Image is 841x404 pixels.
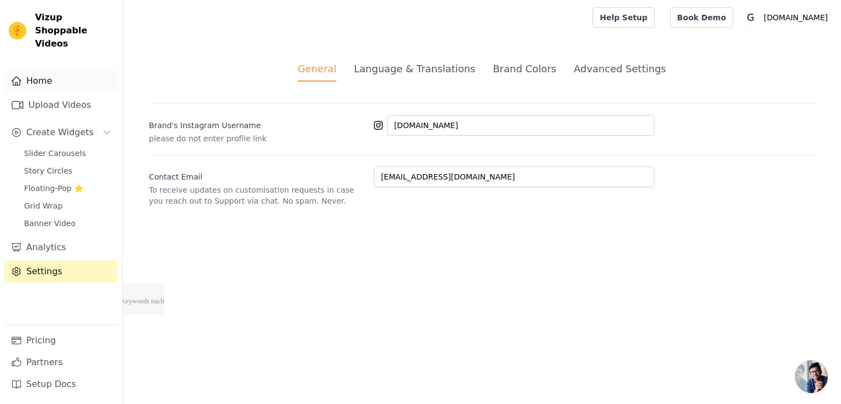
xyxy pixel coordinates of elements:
[4,70,118,92] a: Home
[149,133,365,144] p: please do not enter profile link
[24,200,62,211] span: Grid Wrap
[747,12,754,23] text: G
[120,65,185,72] div: Keywords nach Traffic
[24,183,83,194] span: Floating-Pop ⭐
[592,7,654,28] a: Help Setup
[18,216,118,231] a: Banner Video
[18,146,118,161] a: Slider Carousels
[58,65,82,72] div: Domain
[18,198,118,213] a: Grid Wrap
[24,148,86,159] span: Slider Carousels
[46,64,55,72] img: tab_domain_overview_orange.svg
[4,261,118,282] a: Settings
[670,7,733,28] a: Book Demo
[4,351,118,373] a: Partners
[18,28,26,37] img: website_grey.svg
[108,64,117,72] img: tab_keywords_by_traffic_grey.svg
[4,94,118,116] a: Upload Videos
[354,61,475,76] div: Language & Translations
[4,122,118,143] button: Create Widgets
[574,61,666,76] div: Advanced Settings
[31,18,54,26] div: v 4.0.25
[9,22,26,39] img: Vizup
[18,163,118,178] a: Story Circles
[759,8,832,27] p: [DOMAIN_NAME]
[26,126,94,139] span: Create Widgets
[149,184,365,206] p: To receive updates on customisation requests in case you reach out to Support via chat. No spam. ...
[24,218,76,229] span: Banner Video
[4,330,118,351] a: Pricing
[149,167,365,182] label: Contact Email
[742,8,832,27] button: G [DOMAIN_NAME]
[24,165,72,176] span: Story Circles
[18,18,26,26] img: logo_orange.svg
[28,28,120,37] div: Domain: [DOMAIN_NAME]
[493,61,556,76] div: Brand Colors
[18,181,118,196] a: Floating-Pop ⭐
[149,116,365,131] label: Brand's Instagram Username
[4,236,118,258] a: Analytics
[35,11,113,50] span: Vizup Shoppable Videos
[795,360,828,393] a: Chat öffnen
[4,373,118,395] a: Setup Docs
[298,61,337,82] div: General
